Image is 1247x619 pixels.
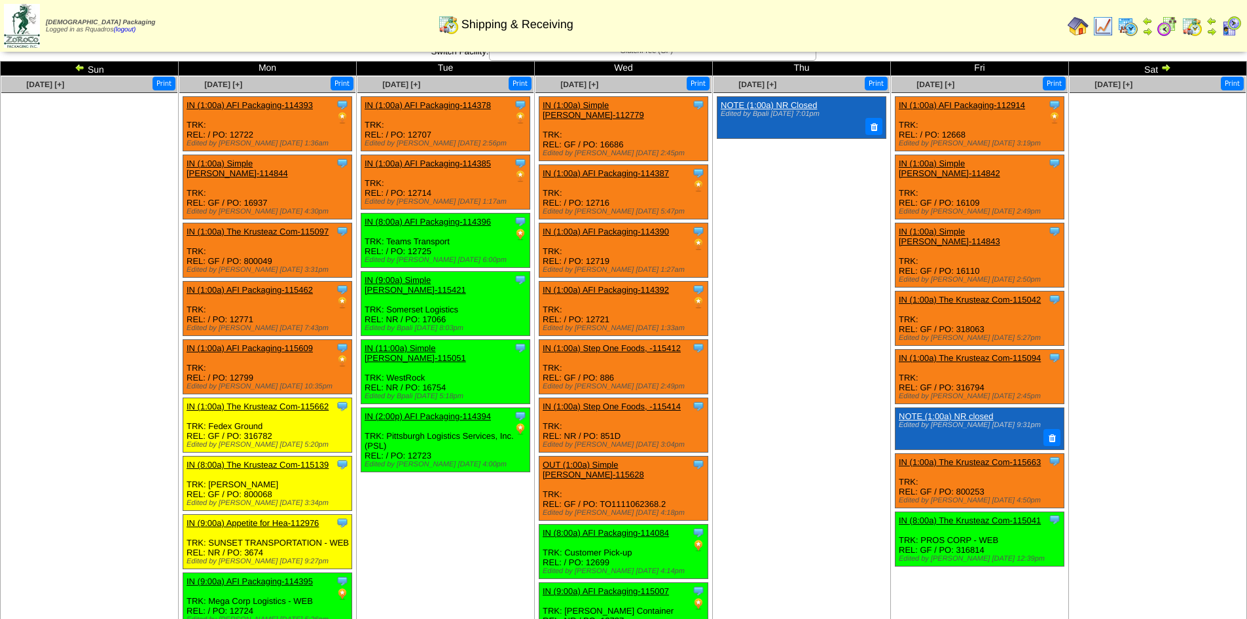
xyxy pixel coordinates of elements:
img: Tooltip [692,98,705,111]
div: Edited by [PERSON_NAME] [DATE] 1:36am [187,140,352,147]
img: Tooltip [692,526,705,539]
div: TRK: WestRock REL: NR / PO: 16754 [361,340,530,404]
td: Fri [891,62,1069,76]
a: IN (1:00a) The Krusteaz Com-115663 [899,457,1041,467]
a: IN (1:00a) AFI Packaging-112914 [899,100,1025,110]
img: Tooltip [336,574,349,588]
a: IN (9:00a) Simple [PERSON_NAME]-115421 [365,275,466,295]
img: Tooltip [692,458,705,471]
a: [DATE] [+] [26,80,64,89]
img: Tooltip [1048,98,1061,111]
td: Sun [1,62,179,76]
div: Edited by [PERSON_NAME] [DATE] 12:39pm [899,555,1064,563]
div: TRK: Somerset Logistics REL: NR / PO: 17066 [361,272,530,336]
div: TRK: REL: / PO: 12722 [183,97,352,151]
img: Tooltip [692,341,705,354]
button: Print [153,77,175,90]
img: calendarinout.gif [438,14,459,35]
div: TRK: PROS CORP - WEB REL: GF / PO: 316814 [895,512,1064,566]
img: arrowleft.gif [1206,16,1217,26]
td: Sat [1069,62,1247,76]
div: Edited by [PERSON_NAME] [DATE] 10:35pm [187,383,352,390]
div: Edited by [PERSON_NAME] [DATE] 2:50pm [899,276,1064,284]
div: TRK: REL: GF / PO: TO1111062368.2 [539,457,708,521]
div: TRK: Pittsburgh Logistics Services, Inc. (PSL) REL: / PO: 12723 [361,408,530,472]
button: Print [687,77,710,90]
a: IN (1:00a) AFI Packaging-114387 [543,168,669,178]
div: TRK: REL: / PO: 12799 [183,340,352,394]
span: [DATE] [+] [204,80,242,89]
img: arrowleft.gif [75,62,85,73]
a: OUT (1:00a) Simple [PERSON_NAME]-115628 [543,460,644,479]
span: [DATE] [+] [1094,80,1132,89]
a: IN (8:00a) The Krusteaz Com-115041 [899,516,1041,525]
a: IN (1:00a) AFI Packaging-114393 [187,100,313,110]
img: Tooltip [1048,293,1061,306]
div: Edited by [PERSON_NAME] [DATE] 2:45pm [543,149,708,157]
div: Edited by [PERSON_NAME] [DATE] 2:49pm [899,208,1064,216]
a: NOTE (1:00a) NR closed [899,411,994,421]
img: Tooltip [692,225,705,238]
a: IN (1:00a) Step One Foods, -115412 [543,343,681,353]
div: Edited by [PERSON_NAME] [DATE] 5:20pm [187,441,352,449]
div: Edited by Bpali [DATE] 5:18pm [365,392,530,400]
div: TRK: REL: GF / PO: 16686 [539,97,708,161]
div: Edited by [PERSON_NAME] [DATE] 3:34pm [187,499,352,507]
a: IN (9:00a) Appetite for Hea-112976 [187,518,319,528]
img: Tooltip [1048,455,1061,468]
img: PO [692,179,705,193]
a: IN (1:00a) AFI Packaging-114392 [543,285,669,295]
div: Edited by [PERSON_NAME] [DATE] 9:27pm [187,557,352,565]
a: IN (11:00a) Simple [PERSON_NAME]-115051 [365,343,466,363]
div: TRK: SUNSET TRANSPORTATION - WEB REL: NR / PO: 3674 [183,515,352,569]
img: Tooltip [336,225,349,238]
td: Tue [357,62,535,76]
div: Edited by [PERSON_NAME] [DATE] 4:30pm [187,208,352,216]
img: zoroco-logo-small.webp [4,4,40,48]
td: Thu [713,62,891,76]
div: TRK: REL: / PO: 12714 [361,155,530,210]
img: PO [692,296,705,309]
img: Tooltip [336,400,349,413]
a: IN (8:00a) AFI Packaging-114084 [543,528,669,538]
img: calendarblend.gif [1157,16,1178,37]
img: Tooltip [692,166,705,179]
span: [DATE] [+] [560,80,598,89]
a: IN (1:00a) The Krusteaz Com-115662 [187,402,329,411]
img: Tooltip [336,516,349,529]
a: IN (1:00a) The Krusteaz Com-115097 [187,227,329,236]
img: Tooltip [514,409,527,422]
img: Tooltip [336,341,349,354]
div: Edited by [PERSON_NAME] [DATE] 5:47pm [543,208,708,216]
img: Tooltip [336,98,349,111]
div: TRK: Teams Transport REL: / PO: 12725 [361,214,530,268]
div: Edited by [PERSON_NAME] [DATE] 4:50pm [899,497,1064,504]
img: PO [336,354,349,367]
img: PO [514,111,527,124]
div: TRK: [PERSON_NAME] REL: GF / PO: 800068 [183,457,352,511]
button: Delete Note [865,118,882,135]
a: IN (9:00a) AFI Packaging-115007 [543,586,669,596]
img: arrowleft.gif [1142,16,1153,26]
div: TRK: REL: / PO: 12668 [895,97,1064,151]
a: IN (1:00a) AFI Packaging-114378 [365,100,491,110]
div: Edited by [PERSON_NAME] [DATE] 9:31pm [899,421,1057,429]
button: Print [865,77,888,90]
a: IN (1:00a) AFI Packaging-115609 [187,343,313,353]
img: Tooltip [692,584,705,597]
a: IN (1:00a) The Krusteaz Com-115094 [899,353,1041,363]
button: Print [509,77,532,90]
a: IN (1:00a) Simple [PERSON_NAME]-114842 [899,159,1000,178]
img: Tooltip [514,215,527,228]
a: [DATE] [+] [382,80,420,89]
button: Print [1221,77,1244,90]
div: TRK: REL: GF / PO: 16110 [895,223,1064,288]
div: TRK: REL: GF / PO: 16109 [895,155,1064,219]
div: Edited by [PERSON_NAME] [DATE] 1:33am [543,324,708,332]
a: [DATE] [+] [916,80,954,89]
a: IN (1:00a) AFI Packaging-115462 [187,285,313,295]
button: Delete Note [1043,429,1060,446]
